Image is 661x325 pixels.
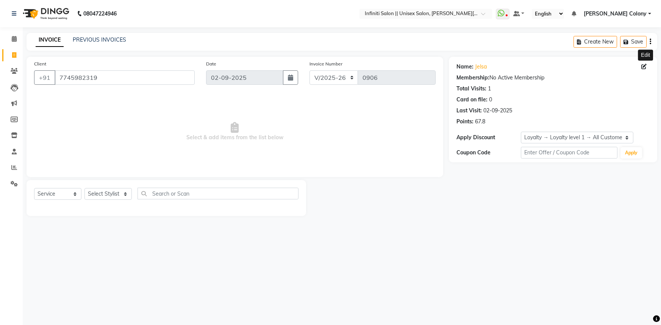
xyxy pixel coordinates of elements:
[138,188,298,199] input: Search or Scan
[638,50,653,61] div: Edit
[456,63,473,71] div: Name:
[475,118,485,126] div: 67.8
[521,147,617,159] input: Enter Offer / Coupon Code
[206,61,216,67] label: Date
[309,61,342,67] label: Invoice Number
[620,36,647,48] button: Save
[34,94,436,169] span: Select & add items from the list below
[456,149,521,157] div: Coupon Code
[584,10,647,18] span: [PERSON_NAME] Colony
[83,3,117,24] b: 08047224946
[34,61,46,67] label: Client
[488,85,491,93] div: 1
[456,74,650,82] div: No Active Membership
[19,3,71,24] img: logo
[456,74,489,82] div: Membership:
[489,96,492,104] div: 0
[456,107,482,115] div: Last Visit:
[36,33,64,47] a: INVOICE
[73,36,126,43] a: PREVIOUS INVOICES
[456,85,486,93] div: Total Visits:
[456,96,488,104] div: Card on file:
[456,118,473,126] div: Points:
[475,63,487,71] a: Jelsa
[573,36,617,48] button: Create New
[620,147,642,159] button: Apply
[34,70,55,85] button: +91
[55,70,195,85] input: Search by Name/Mobile/Email/Code
[483,107,512,115] div: 02-09-2025
[456,134,521,142] div: Apply Discount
